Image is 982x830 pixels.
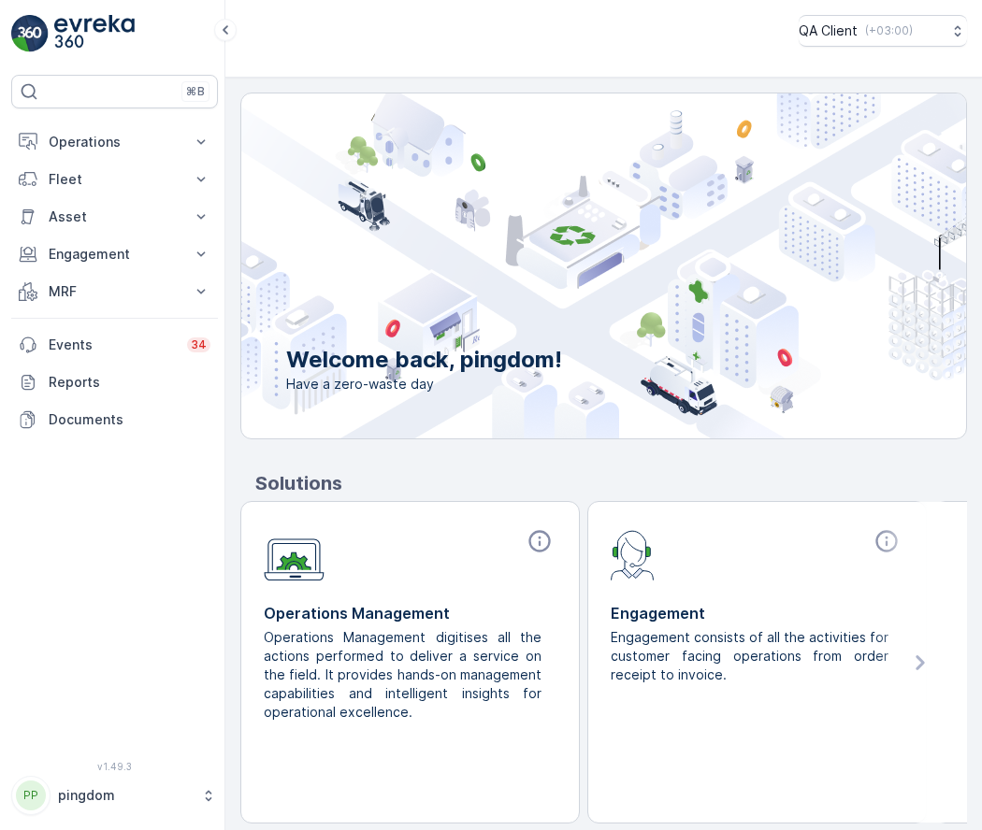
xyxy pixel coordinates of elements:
[611,628,888,684] p: Engagement consists of all the activities for customer facing operations from order receipt to in...
[11,401,218,438] a: Documents
[49,245,181,264] p: Engagement
[11,273,218,310] button: MRF
[11,161,218,198] button: Fleet
[49,373,210,392] p: Reports
[264,528,325,581] img: module-icon
[54,15,135,52] img: logo_light-DOdMpM7g.png
[49,410,210,429] p: Documents
[799,21,858,40] p: QA Client
[865,23,913,38] p: ( +03:00 )
[11,236,218,273] button: Engagement
[11,776,218,815] button: PPpingdom
[11,364,218,401] a: Reports
[799,15,967,47] button: QA Client(+03:00)
[255,469,967,497] p: Solutions
[611,602,903,624] p: Engagement
[157,93,966,438] img: city illustration
[264,602,556,624] p: Operations Management
[11,123,218,161] button: Operations
[286,345,562,375] p: Welcome back, pingdom!
[49,207,181,226] p: Asset
[16,780,46,810] div: PP
[49,133,181,151] p: Operations
[49,170,181,189] p: Fleet
[58,786,192,805] p: pingdom
[264,628,542,722] p: Operations Management digitises all the actions performed to deliver a service on the field. It p...
[286,375,562,394] span: Have a zero-waste day
[49,282,181,301] p: MRF
[611,528,655,580] img: module-icon
[11,198,218,236] button: Asset
[49,336,176,354] p: Events
[11,761,218,772] span: v 1.49.3
[11,15,49,52] img: logo
[186,84,205,99] p: ⌘B
[191,337,207,352] p: 34
[11,326,218,364] a: Events34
